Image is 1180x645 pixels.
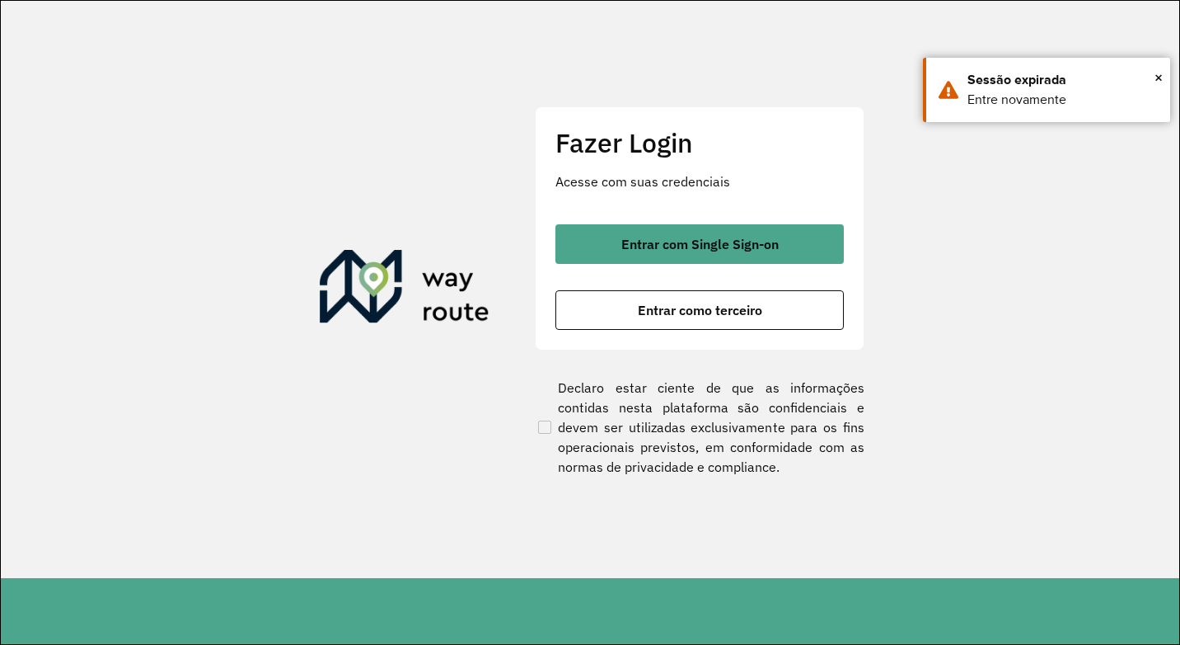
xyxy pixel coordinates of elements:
span: Entrar como terceiro [638,304,762,317]
span: × [1154,65,1163,90]
button: Close [1154,65,1163,90]
img: Roteirizador AmbevTech [320,250,489,329]
button: button [555,224,844,264]
label: Declaro estar ciente de que as informações contidas nesta plataforma são confidenciais e devem se... [535,378,864,477]
div: Sessão expirada [967,70,1158,90]
div: Entre novamente [967,90,1158,110]
button: button [555,290,844,330]
p: Acesse com suas credenciais [555,172,844,191]
h2: Fazer Login [555,127,844,158]
span: Entrar com Single Sign-on [621,238,779,251]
